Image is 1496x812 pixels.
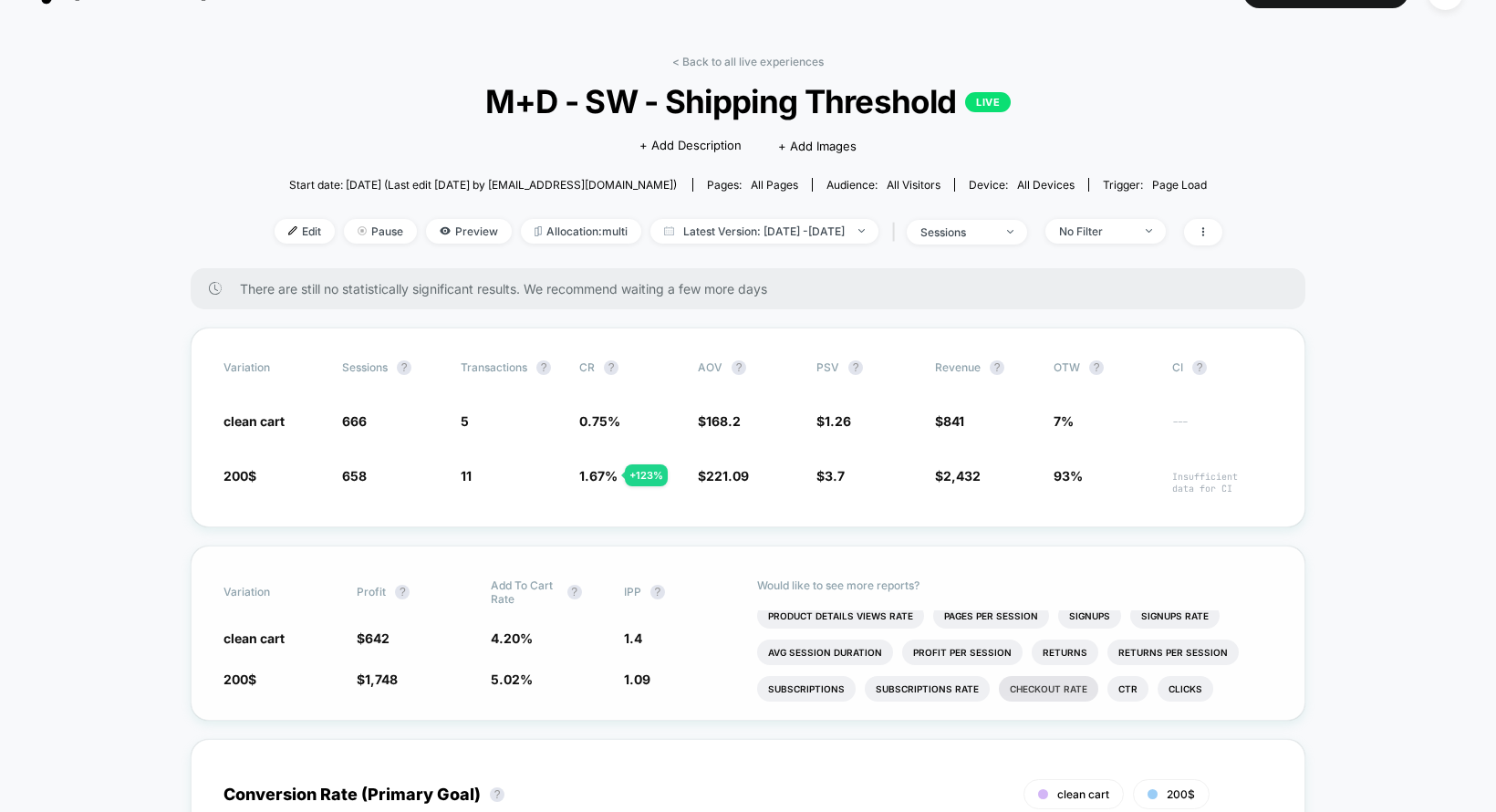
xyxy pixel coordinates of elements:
[1017,178,1075,192] span: all devices
[706,413,741,429] span: 168.2
[342,360,388,374] span: Sessions
[535,226,542,236] img: rebalance
[567,585,582,599] button: ?
[490,787,504,802] button: ?
[491,578,558,606] span: Add To Cart Rate
[778,139,857,153] span: + Add Images
[672,55,824,68] a: < Back to all live experiences
[491,630,533,646] span: 4.20 %
[536,360,551,375] button: ?
[604,360,618,375] button: ?
[1192,360,1207,375] button: ?
[1172,360,1273,375] span: CI
[579,413,620,429] span: 0.75 %
[223,413,285,429] span: clean cart
[1054,413,1074,429] span: 7%
[816,468,845,484] span: $
[1152,178,1207,192] span: Page Load
[935,413,964,429] span: $
[1107,640,1239,665] li: Returns Per Session
[999,676,1098,702] li: Checkout Rate
[816,413,851,429] span: $
[344,219,417,244] span: Pause
[858,229,865,233] img: end
[491,671,533,687] span: 5.02 %
[358,226,367,235] img: end
[579,468,618,484] span: 1.67 %
[757,640,893,665] li: Avg Session Duration
[757,578,1273,592] p: Would like to see more reports?
[365,671,398,687] span: 1,748
[461,468,472,484] span: 11
[1089,360,1104,375] button: ?
[935,360,981,374] span: Revenue
[624,671,650,687] span: 1.09
[825,413,851,429] span: 1.26
[707,178,798,192] div: Pages:
[943,413,964,429] span: 841
[223,468,256,484] span: 200$
[1146,229,1152,233] img: end
[624,585,641,599] span: IPP
[1172,416,1273,430] span: ---
[1058,603,1121,629] li: Signups
[935,468,981,484] span: $
[342,413,367,429] span: 666
[639,137,742,155] span: + Add Description
[848,360,863,375] button: ?
[357,630,390,646] span: $
[223,630,285,646] span: clean cart
[461,360,527,374] span: Transactions
[1107,676,1148,702] li: Ctr
[650,219,878,244] span: Latest Version: [DATE] - [DATE]
[933,603,1049,629] li: Pages Per Session
[757,676,856,702] li: Subscriptions
[289,178,677,192] span: Start date: [DATE] (Last edit [DATE] by [EMAIL_ADDRESS][DOMAIN_NAME])
[1103,178,1207,192] div: Trigger:
[706,468,749,484] span: 221.09
[751,178,798,192] span: all pages
[1054,468,1083,484] span: 93%
[342,468,367,484] span: 658
[223,578,324,606] span: Variation
[223,671,256,687] span: 200$
[865,676,990,702] li: Subscriptions Rate
[240,281,1269,297] span: There are still no statistically significant results. We recommend waiting a few more days
[990,360,1004,375] button: ?
[1057,787,1109,801] span: clean cart
[223,360,324,375] span: Variation
[1007,230,1013,234] img: end
[816,360,839,374] span: PSV
[461,413,469,429] span: 5
[288,226,297,235] img: edit
[365,630,390,646] span: 642
[397,360,411,375] button: ?
[650,585,665,599] button: ?
[698,468,749,484] span: $
[357,585,386,599] span: Profit
[965,92,1011,112] p: LIVE
[954,178,1088,192] span: Device:
[1054,360,1154,375] span: OTW
[321,82,1174,120] span: M+D - SW - Shipping Threshold
[757,603,924,629] li: Product Details Views Rate
[888,219,907,245] span: |
[1130,603,1220,629] li: Signups Rate
[624,630,642,646] span: 1.4
[1158,676,1213,702] li: Clicks
[943,468,981,484] span: 2,432
[1172,471,1273,494] span: Insufficient data for CI
[357,671,398,687] span: $
[275,219,335,244] span: Edit
[920,225,993,239] div: sessions
[902,640,1023,665] li: Profit Per Session
[887,178,940,192] span: All Visitors
[664,226,674,235] img: calendar
[698,413,741,429] span: $
[1059,224,1132,238] div: No Filter
[732,360,746,375] button: ?
[698,360,722,374] span: AOV
[395,585,410,599] button: ?
[625,464,668,486] div: + 123 %
[426,219,512,244] span: Preview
